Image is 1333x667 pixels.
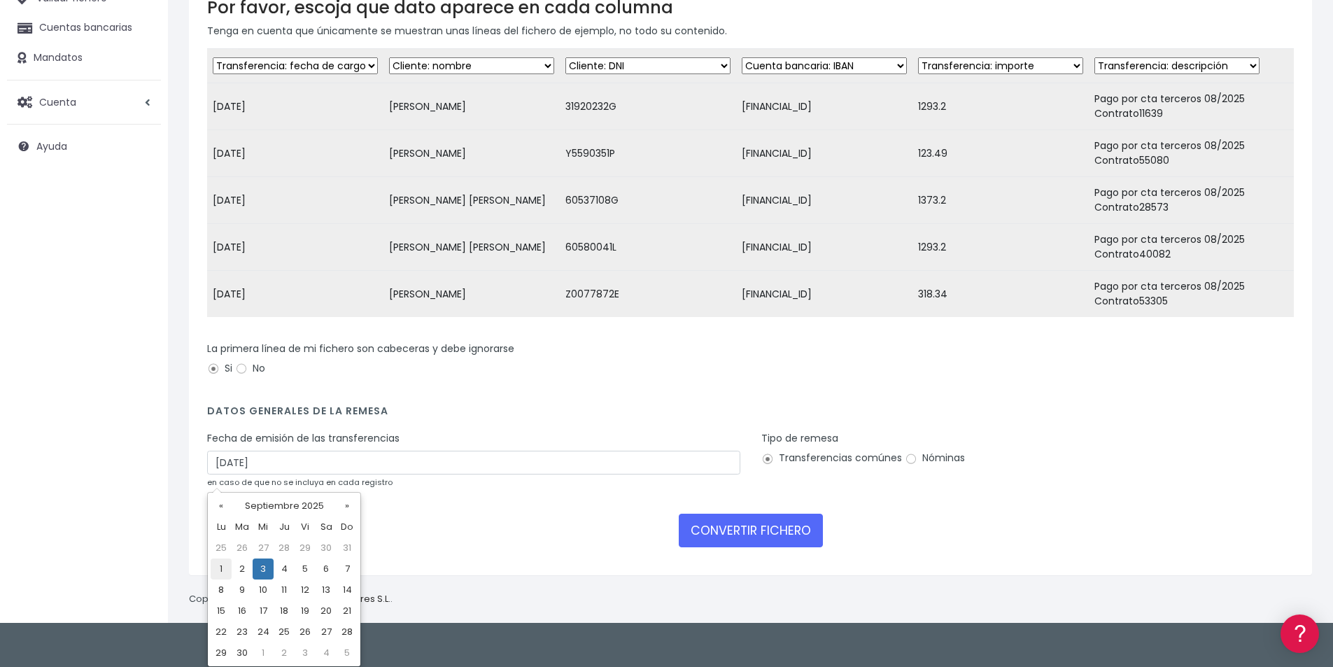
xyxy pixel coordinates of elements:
td: 16 [232,601,253,622]
td: 31 [337,538,358,559]
td: 13 [316,580,337,601]
td: 23 [232,622,253,643]
td: Pago por cta terceros 08/2025 Contrato40082 [1089,224,1294,271]
a: General [14,300,266,322]
a: POWERED BY ENCHANT [192,403,269,416]
a: API [14,358,266,379]
label: La primera línea de mi fichero son cabeceras y debe ignorarse [207,342,514,356]
td: Pago por cta terceros 08/2025 Contrato53305 [1089,271,1294,318]
td: 7 [337,559,358,580]
div: Información general [14,97,266,111]
td: 11 [274,580,295,601]
td: [PERSON_NAME] [383,130,560,177]
td: 25 [211,538,232,559]
th: Septiembre 2025 [232,496,337,517]
td: [FINANCIAL_ID] [736,177,912,224]
p: Copyright © 2025 . [189,592,393,607]
td: 4 [316,643,337,664]
a: Formatos [14,177,266,199]
td: 15 [211,601,232,622]
p: Tenga en cuenta que únicamente se muestran unas líneas del fichero de ejemplo, no todo su contenido. [207,23,1294,38]
small: en caso de que no se incluya en cada registro [207,477,393,488]
td: [FINANCIAL_ID] [736,83,912,130]
button: Contáctanos [14,374,266,399]
td: 21 [337,601,358,622]
td: 19 [295,601,316,622]
td: [DATE] [207,130,383,177]
td: 5 [337,643,358,664]
td: 1373.2 [912,177,1089,224]
td: 60537108G [560,177,736,224]
span: Ayuda [36,139,67,153]
td: Pago por cta terceros 08/2025 Contrato11639 [1089,83,1294,130]
td: 3 [253,559,274,580]
td: 1 [253,643,274,664]
td: [FINANCIAL_ID] [736,271,912,318]
td: 30 [316,538,337,559]
td: [DATE] [207,224,383,271]
a: Cuentas bancarias [7,13,161,43]
td: [FINANCIAL_ID] [736,224,912,271]
h4: Datos generales de la remesa [207,405,1294,424]
td: [FINANCIAL_ID] [736,130,912,177]
td: 1293.2 [912,224,1089,271]
td: 123.49 [912,130,1089,177]
button: CONVERTIR FICHERO [679,514,823,547]
td: 60580041L [560,224,736,271]
td: 29 [295,538,316,559]
div: Programadores [14,336,266,349]
td: [PERSON_NAME] [383,271,560,318]
td: 20 [316,601,337,622]
td: Pago por cta terceros 08/2025 Contrato28573 [1089,177,1294,224]
td: 6 [316,559,337,580]
td: 31920232G [560,83,736,130]
td: [DATE] [207,177,383,224]
a: Perfiles de empresas [14,242,266,264]
a: Problemas habituales [14,199,266,220]
div: Convertir ficheros [14,155,266,168]
td: 3 [295,643,316,664]
td: 24 [253,622,274,643]
span: Cuenta [39,94,76,108]
td: 28 [274,538,295,559]
td: 22 [211,622,232,643]
td: 2 [232,559,253,580]
th: Sa [316,517,337,538]
a: Cuenta [7,87,161,117]
th: Ju [274,517,295,538]
td: 27 [253,538,274,559]
td: 9 [232,580,253,601]
td: 29 [211,643,232,664]
label: Tipo de remesa [761,431,838,446]
th: Mi [253,517,274,538]
td: 12 [295,580,316,601]
a: Videotutoriales [14,220,266,242]
th: « [211,496,232,517]
label: Transferencias comúnes [761,451,902,465]
th: Lu [211,517,232,538]
td: 18 [274,601,295,622]
a: Información general [14,119,266,141]
td: 2 [274,643,295,664]
td: 1 [211,559,232,580]
td: 27 [316,622,337,643]
td: [DATE] [207,271,383,318]
td: 1293.2 [912,83,1089,130]
td: 26 [232,538,253,559]
a: Ayuda [7,132,161,161]
td: [PERSON_NAME] [PERSON_NAME] [383,224,560,271]
th: Ma [232,517,253,538]
td: Z0077872E [560,271,736,318]
td: Y5590351P [560,130,736,177]
label: Si [207,361,232,376]
a: Mandatos [7,43,161,73]
td: 318.34 [912,271,1089,318]
td: 25 [274,622,295,643]
label: Fecha de emisión de las transferencias [207,431,400,446]
td: [DATE] [207,83,383,130]
td: 8 [211,580,232,601]
div: Facturación [14,278,266,291]
th: » [337,496,358,517]
td: 26 [295,622,316,643]
td: [PERSON_NAME] [383,83,560,130]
